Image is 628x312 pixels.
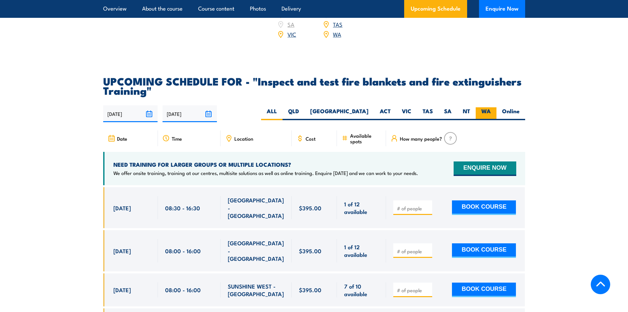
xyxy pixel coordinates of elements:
input: From date [103,105,158,122]
span: [DATE] [113,286,131,294]
label: ACT [374,107,396,120]
span: Cost [306,136,315,141]
label: WA [476,107,496,120]
input: To date [163,105,217,122]
span: How many people? [400,136,442,141]
label: [GEOGRAPHIC_DATA] [305,107,374,120]
h2: UPCOMING SCHEDULE FOR - "Inspect and test fire blankets and fire extinguishers Training" [103,76,525,95]
span: 08:30 - 16:30 [165,204,200,212]
span: [DATE] [113,204,131,212]
span: Time [172,136,182,141]
a: VIC [287,30,296,38]
label: QLD [283,107,305,120]
span: [GEOGRAPHIC_DATA] - [GEOGRAPHIC_DATA] [228,239,284,262]
span: 1 of 12 available [344,200,379,216]
h4: NEED TRAINING FOR LARGER GROUPS OR MULTIPLE LOCATIONS? [113,161,418,168]
span: 1 of 12 available [344,243,379,259]
button: BOOK COURSE [452,243,516,258]
span: 7 of 10 available [344,282,379,298]
a: WA [333,30,341,38]
a: TAS [333,20,343,28]
span: 08:00 - 16:00 [165,286,201,294]
span: $395.00 [299,247,321,255]
p: We offer onsite training, training at our centres, multisite solutions as well as online training... [113,170,418,176]
span: [GEOGRAPHIC_DATA] - [GEOGRAPHIC_DATA] [228,196,284,219]
input: # of people [397,287,430,294]
label: Online [496,107,525,120]
span: Location [234,136,253,141]
span: [DATE] [113,247,131,255]
span: $395.00 [299,286,321,294]
label: VIC [396,107,417,120]
button: BOOK COURSE [452,200,516,215]
label: TAS [417,107,438,120]
label: SA [438,107,457,120]
input: # of people [397,205,430,212]
input: # of people [397,248,430,255]
button: BOOK COURSE [452,283,516,297]
button: ENQUIRE NOW [454,161,516,176]
span: 08:00 - 16:00 [165,247,201,255]
label: NT [457,107,476,120]
span: Available spots [350,133,381,144]
span: SUNSHINE WEST - [GEOGRAPHIC_DATA] [228,282,284,298]
span: Date [117,136,127,141]
span: $395.00 [299,204,321,212]
label: ALL [261,107,283,120]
